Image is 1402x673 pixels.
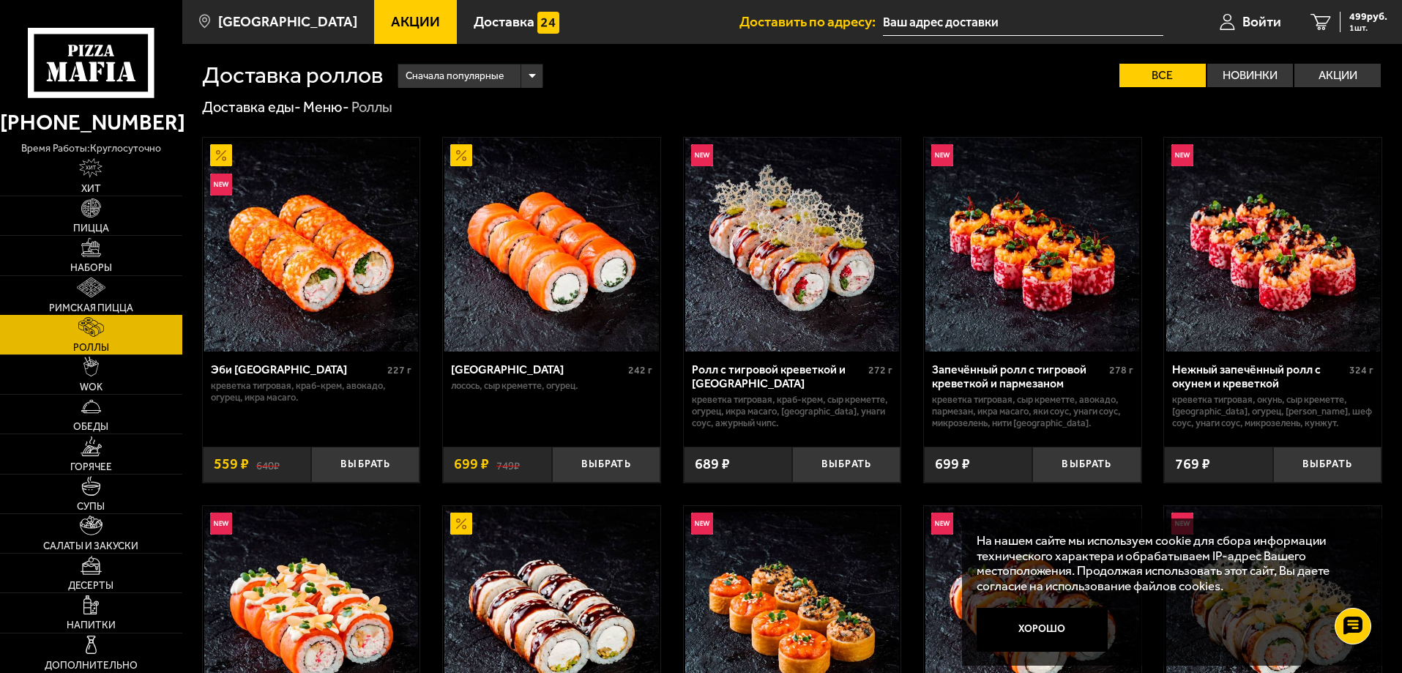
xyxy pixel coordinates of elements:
[81,184,101,194] span: Хит
[1171,144,1193,166] img: Новинка
[692,394,893,429] p: креветка тигровая, краб-крем, Сыр креметте, огурец, икра масаго, [GEOGRAPHIC_DATA], унаги соус, а...
[925,138,1139,352] img: Запечённый ролл с тигровой креветкой и пармезаном
[496,457,520,472] s: 749 ₽
[1349,12,1387,22] span: 499 руб.
[691,144,713,166] img: Новинка
[210,144,232,166] img: Акционный
[932,394,1133,429] p: креветка тигровая, Сыр креметте, авокадо, пармезан, икра масаго, яки соус, унаги соус, микрозелен...
[443,138,660,352] a: АкционныйФиладельфия
[1349,364,1373,376] span: 324 г
[883,9,1163,36] input: Ваш адрес доставки
[932,362,1105,390] div: Запечённый ролл с тигровой креветкой и пармезаном
[454,457,489,472] span: 699 ₽
[391,15,440,29] span: Акции
[1109,364,1133,376] span: 278 г
[1242,15,1281,29] span: Войти
[303,98,349,116] a: Меню-
[43,541,138,551] span: Салаты и закуски
[387,364,411,376] span: 227 г
[406,62,504,90] span: Сначала популярные
[685,138,899,352] img: Ролл с тигровой креветкой и Гуакамоле
[351,98,392,117] div: Роллы
[692,362,865,390] div: Ролл с тигровой креветкой и [GEOGRAPHIC_DATA]
[256,457,280,472] s: 640 ₽
[211,362,384,376] div: Эби [GEOGRAPHIC_DATA]
[977,533,1360,594] p: На нашем сайте мы используем cookie для сбора информации технического характера и обрабатываем IP...
[450,144,472,166] img: Акционный
[1172,394,1373,429] p: креветка тигровая, окунь, Сыр креметте, [GEOGRAPHIC_DATA], огурец, [PERSON_NAME], шеф соус, унаги...
[1349,23,1387,32] span: 1 шт.
[311,447,420,483] button: Выбрать
[211,380,412,404] p: креветка тигровая, краб-крем, авокадо, огурец, икра масаго.
[77,502,105,512] span: Супы
[68,581,113,591] span: Десерты
[684,138,901,352] a: НовинкаРолл с тигровой креветкой и Гуакамоле
[1032,447,1141,483] button: Выбрать
[1207,64,1294,87] label: Новинки
[218,15,357,29] span: [GEOGRAPHIC_DATA]
[202,64,383,87] h1: Доставка роллов
[210,174,232,196] img: Новинка
[204,138,418,352] img: Эби Калифорния
[1171,513,1193,535] img: Новинка
[70,462,112,472] span: Горячее
[924,138,1141,352] a: НовинкаЗапечённый ролл с тигровой креветкой и пармезаном
[451,380,652,392] p: лосось, Сыр креметте, огурец.
[214,457,249,472] span: 559 ₽
[70,263,112,273] span: Наборы
[45,661,138,671] span: Дополнительно
[552,447,660,483] button: Выбрать
[73,422,108,432] span: Обеды
[691,513,713,535] img: Новинка
[739,15,883,29] span: Доставить по адресу:
[80,382,102,393] span: WOK
[537,12,559,34] img: 15daf4d41897b9f0e9f617042186c801.svg
[450,513,472,535] img: Акционный
[451,362,624,376] div: [GEOGRAPHIC_DATA]
[935,457,970,472] span: 699 ₽
[210,513,232,535] img: Новинка
[49,303,133,313] span: Римская пицца
[1273,447,1382,483] button: Выбрать
[931,513,953,535] img: Новинка
[1175,457,1210,472] span: 769 ₽
[931,144,953,166] img: Новинка
[202,98,301,116] a: Доставка еды-
[1119,64,1206,87] label: Все
[695,457,730,472] span: 689 ₽
[1172,362,1346,390] div: Нежный запечённый ролл с окунем и креветкой
[474,15,534,29] span: Доставка
[868,364,892,376] span: 272 г
[203,138,420,352] a: АкционныйНовинкаЭби Калифорния
[1164,138,1382,352] a: НовинкаНежный запечённый ролл с окунем и креветкой
[628,364,652,376] span: 242 г
[67,620,116,631] span: Напитки
[444,138,658,352] img: Филадельфия
[792,447,901,483] button: Выбрать
[977,608,1108,652] button: Хорошо
[1294,64,1381,87] label: Акции
[73,343,109,353] span: Роллы
[73,223,109,234] span: Пицца
[1166,138,1380,352] img: Нежный запечённый ролл с окунем и креветкой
